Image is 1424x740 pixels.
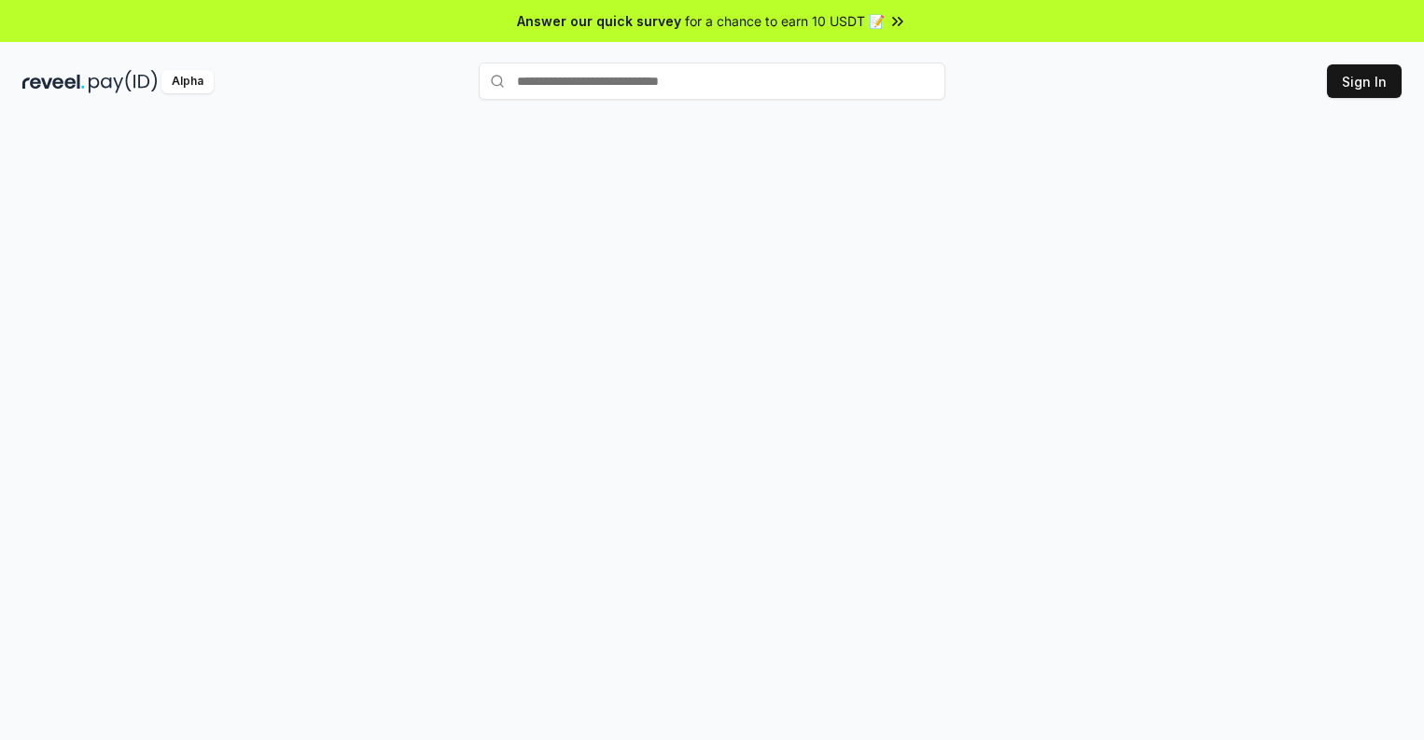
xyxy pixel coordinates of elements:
[1327,64,1402,98] button: Sign In
[685,11,885,31] span: for a chance to earn 10 USDT 📝
[22,70,85,93] img: reveel_dark
[161,70,214,93] div: Alpha
[517,11,681,31] span: Answer our quick survey
[89,70,158,93] img: pay_id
